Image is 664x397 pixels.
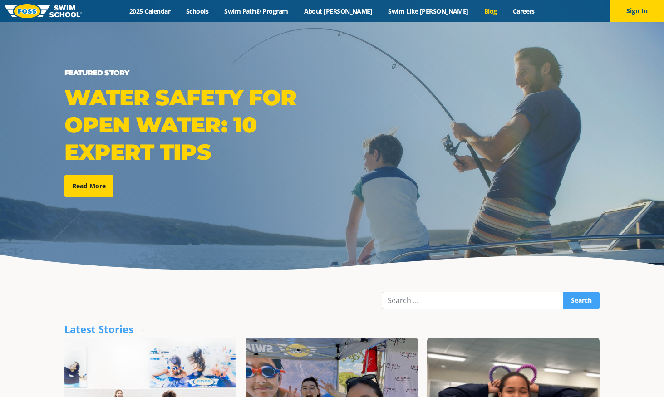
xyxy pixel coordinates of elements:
[563,292,600,309] input: Search
[476,7,505,15] a: Blog
[296,7,380,15] a: About [PERSON_NAME]
[380,7,477,15] a: Swim Like [PERSON_NAME]
[178,7,216,15] a: Schools
[122,7,178,15] a: 2025 Calendar
[64,323,600,335] div: Latest Stories →
[64,67,328,79] div: Featured Story
[216,7,296,15] a: Swim Path® Program
[64,175,113,197] a: Read More
[505,7,542,15] a: Careers
[5,4,82,18] img: FOSS Swim School Logo
[382,292,564,309] input: Search …
[64,84,328,166] div: Water Safety for Open Water: 10 Expert Tips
